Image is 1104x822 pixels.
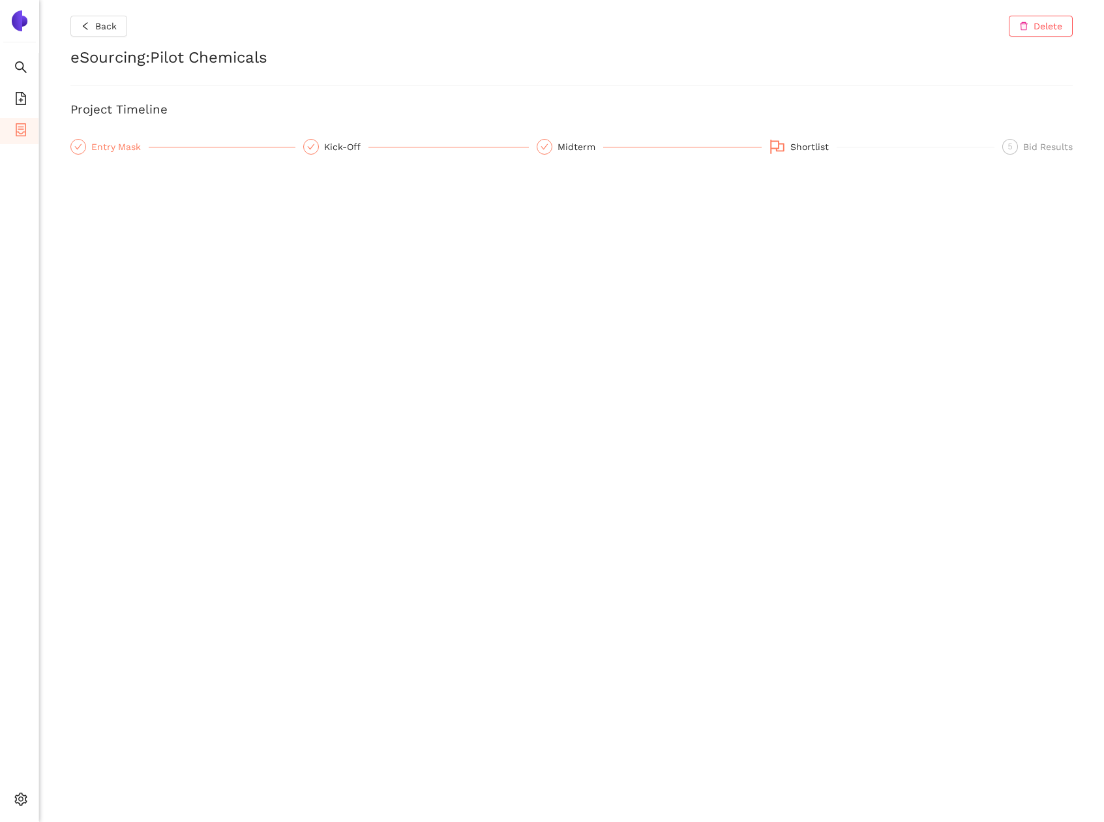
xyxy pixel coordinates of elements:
span: Delete [1034,19,1062,33]
div: Entry Mask [70,139,295,155]
h3: Project Timeline [70,101,1073,118]
span: Back [95,19,117,33]
div: Kick-Off [324,139,368,155]
h2: eSourcing : Pilot Chemicals [70,47,1073,69]
span: 5 [1008,142,1013,151]
span: left [81,22,90,32]
button: leftBack [70,16,127,37]
span: check [541,143,548,151]
span: flag [769,139,785,155]
span: container [14,119,27,145]
span: setting [14,788,27,814]
img: Logo [9,10,30,31]
div: Shortlist [769,139,994,157]
span: check [307,143,315,151]
div: Shortlist [790,139,837,155]
span: search [14,56,27,82]
span: check [74,143,82,151]
span: Midterm [558,142,595,152]
span: Bid Results [1023,142,1073,152]
div: Entry Mask [91,139,149,155]
button: deleteDelete [1009,16,1073,37]
span: file-add [14,87,27,114]
span: delete [1019,22,1028,32]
